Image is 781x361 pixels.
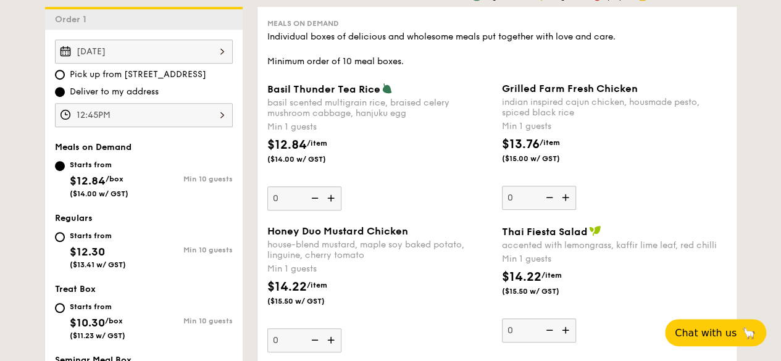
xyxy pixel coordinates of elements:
[267,239,492,260] div: house-blend mustard, maple soy baked potato, linguine, cherry tomato
[304,186,323,210] img: icon-reduce.1d2dbef1.svg
[267,121,492,133] div: Min 1 guests
[267,31,727,68] div: Individual boxes of delicious and wholesome meals put together with love and care. Minimum order ...
[502,226,588,238] span: Thai Fiesta Salad
[70,245,105,259] span: $12.30
[267,19,339,28] span: Meals on Demand
[70,86,159,98] span: Deliver to my address
[665,319,766,346] button: Chat with us🦙
[539,186,558,209] img: icon-reduce.1d2dbef1.svg
[307,139,327,147] span: /item
[502,120,727,133] div: Min 1 guests
[502,154,586,164] span: ($15.00 w/ GST)
[267,154,351,164] span: ($14.00 w/ GST)
[55,232,65,242] input: Starts from$12.30($13.41 w/ GST)Min 10 guests
[267,296,351,306] span: ($15.50 w/ GST)
[502,137,540,152] span: $13.76
[502,240,727,251] div: accented with lemongrass, kaffir lime leaf, red chilli
[558,186,576,209] img: icon-add.58712e84.svg
[55,70,65,80] input: Pick up from [STREET_ADDRESS]
[106,175,123,183] span: /box
[55,142,132,152] span: Meals on Demand
[70,160,128,170] div: Starts from
[70,231,126,241] div: Starts from
[675,327,737,339] span: Chat with us
[144,317,233,325] div: Min 10 guests
[502,83,638,94] span: Grilled Farm Fresh Chicken
[323,328,341,352] img: icon-add.58712e84.svg
[267,328,341,352] input: Honey Duo Mustard Chickenhouse-blend mustard, maple soy baked potato, linguine, cherry tomatoMin ...
[304,328,323,352] img: icon-reduce.1d2dbef1.svg
[502,253,727,265] div: Min 1 guests
[70,260,126,269] span: ($13.41 w/ GST)
[55,87,65,97] input: Deliver to my address
[267,280,307,294] span: $14.22
[55,284,96,294] span: Treat Box
[502,318,576,342] input: Thai Fiesta Saladaccented with lemongrass, kaffir lime leaf, red chilliMin 1 guests$14.22/item($1...
[55,39,233,64] input: Event date
[105,317,123,325] span: /box
[502,97,727,118] div: indian inspired cajun chicken, housmade pesto, spiced black rice
[741,326,756,340] span: 🦙
[55,14,91,25] span: Order 1
[55,303,65,313] input: Starts from$10.30/box($11.23 w/ GST)Min 10 guests
[144,175,233,183] div: Min 10 guests
[55,213,93,223] span: Regulars
[267,138,307,152] span: $12.84
[502,286,586,296] span: ($15.50 w/ GST)
[55,161,65,171] input: Starts from$12.84/box($14.00 w/ GST)Min 10 guests
[267,263,492,275] div: Min 1 guests
[70,68,206,81] span: Pick up from [STREET_ADDRESS]
[307,281,327,289] span: /item
[70,331,125,340] span: ($11.23 w/ GST)
[323,186,341,210] img: icon-add.58712e84.svg
[558,318,576,342] img: icon-add.58712e84.svg
[540,138,560,147] span: /item
[55,103,233,127] input: Event time
[267,186,341,210] input: Basil Thunder Tea Ricebasil scented multigrain rice, braised celery mushroom cabbage, hanjuku egg...
[144,246,233,254] div: Min 10 guests
[539,318,558,342] img: icon-reduce.1d2dbef1.svg
[382,83,393,94] img: icon-vegetarian.fe4039eb.svg
[267,98,492,118] div: basil scented multigrain rice, braised celery mushroom cabbage, hanjuku egg
[70,174,106,188] span: $12.84
[502,270,541,284] span: $14.22
[70,302,125,312] div: Starts from
[589,225,601,236] img: icon-vegan.f8ff3823.svg
[502,186,576,210] input: Grilled Farm Fresh Chickenindian inspired cajun chicken, housmade pesto, spiced black riceMin 1 g...
[541,271,562,280] span: /item
[267,225,408,237] span: Honey Duo Mustard Chicken
[70,316,105,330] span: $10.30
[70,189,128,198] span: ($14.00 w/ GST)
[267,83,380,95] span: Basil Thunder Tea Rice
